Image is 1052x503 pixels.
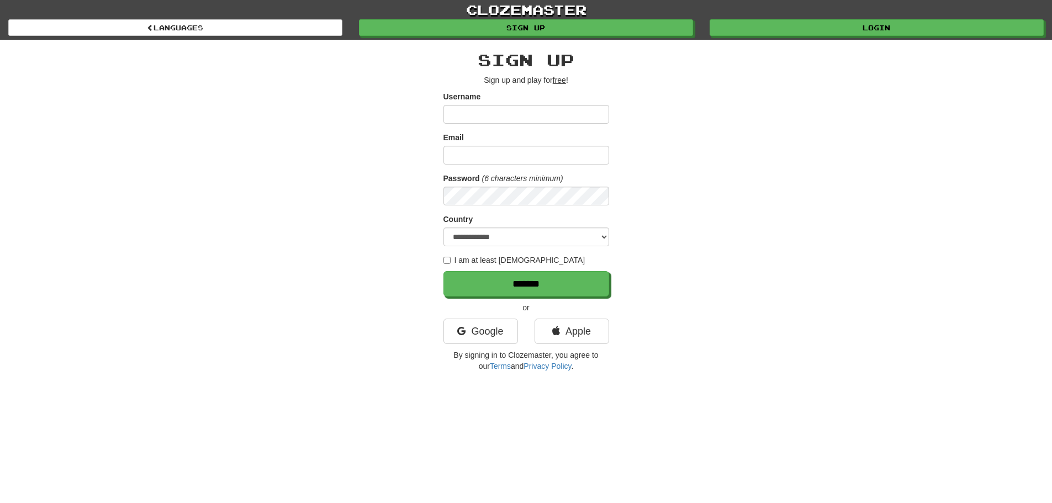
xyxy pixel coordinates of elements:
[524,362,571,370] a: Privacy Policy
[443,257,451,264] input: I am at least [DEMOGRAPHIC_DATA]
[359,19,693,36] a: Sign up
[8,19,342,36] a: Languages
[710,19,1044,36] a: Login
[443,91,481,102] label: Username
[443,173,480,184] label: Password
[443,214,473,225] label: Country
[482,174,563,183] em: (6 characters minimum)
[443,302,609,313] p: or
[443,132,464,143] label: Email
[535,319,609,344] a: Apple
[443,319,518,344] a: Google
[443,350,609,372] p: By signing in to Clozemaster, you agree to our and .
[443,255,585,266] label: I am at least [DEMOGRAPHIC_DATA]
[553,76,566,84] u: free
[490,362,511,370] a: Terms
[443,51,609,69] h2: Sign up
[443,75,609,86] p: Sign up and play for !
